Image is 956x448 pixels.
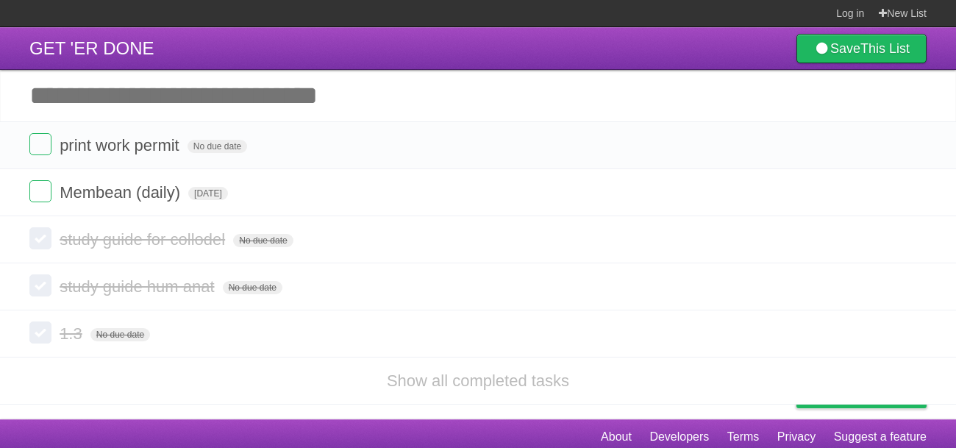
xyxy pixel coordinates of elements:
[796,34,927,63] a: SaveThis List
[60,324,86,343] span: 1.3
[188,187,228,200] span: [DATE]
[29,133,51,155] label: Done
[827,382,919,408] span: Buy me a coffee
[29,227,51,249] label: Done
[90,328,150,341] span: No due date
[387,371,569,390] a: Show all completed tasks
[60,277,218,296] span: study guide hum anat
[60,230,229,249] span: study guide for collodel
[29,274,51,296] label: Done
[60,136,183,154] span: print work permit
[223,281,282,294] span: No due date
[233,234,293,247] span: No due date
[29,321,51,344] label: Done
[29,38,154,58] span: GET 'ER DONE
[29,180,51,202] label: Done
[188,140,247,153] span: No due date
[60,183,184,202] span: Membean (daily)
[860,41,910,56] b: This List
